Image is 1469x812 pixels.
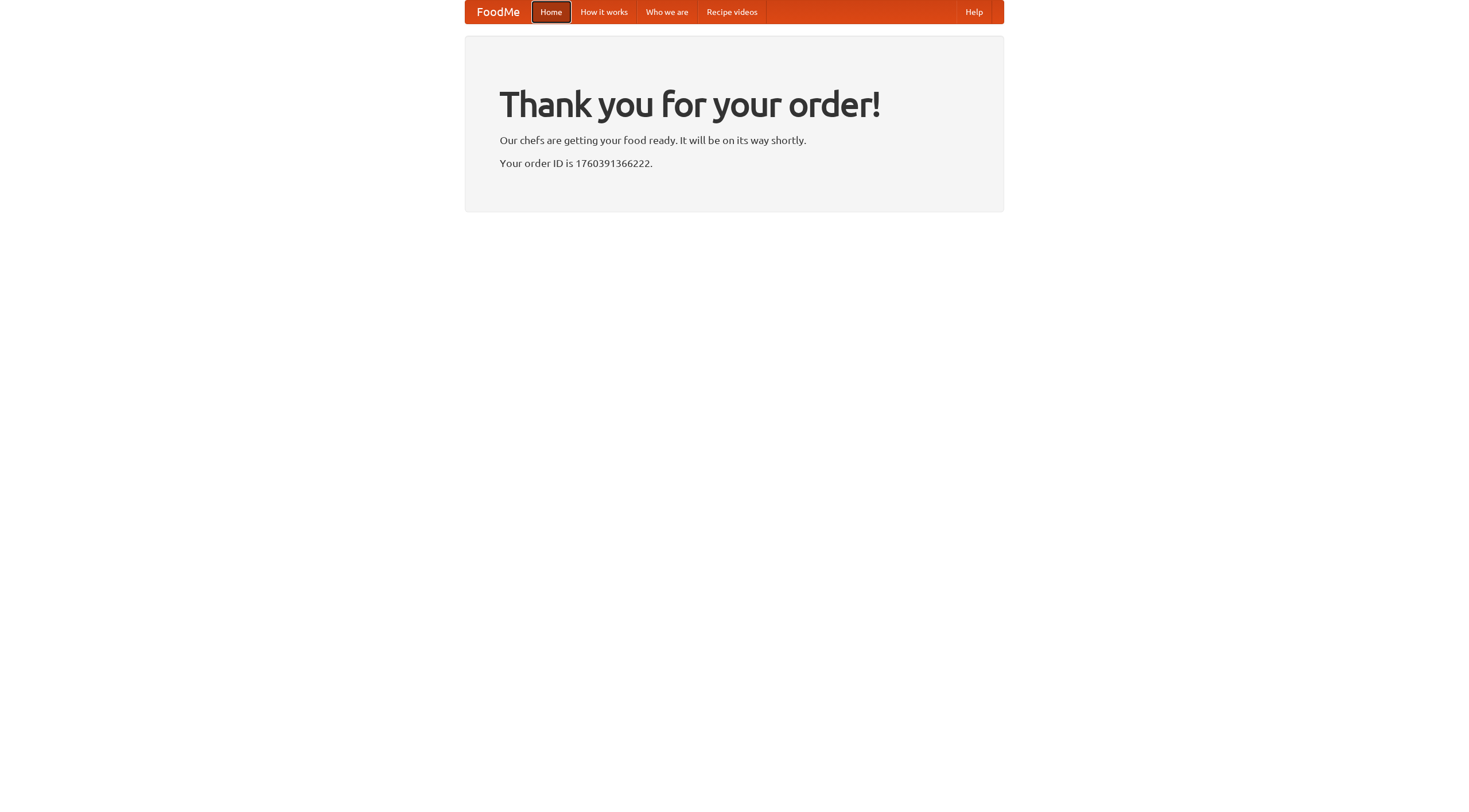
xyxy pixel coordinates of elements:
[500,154,969,172] p: Your order ID is 1760391366222.
[957,1,992,24] a: Help
[637,1,698,24] a: Who we are
[465,1,531,24] a: FoodMe
[500,76,969,131] h1: Thank you for your order!
[531,1,572,24] a: Home
[572,1,637,24] a: How it works
[500,131,969,149] p: Our chefs are getting your food ready. It will be on its way shortly.
[698,1,767,24] a: Recipe videos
